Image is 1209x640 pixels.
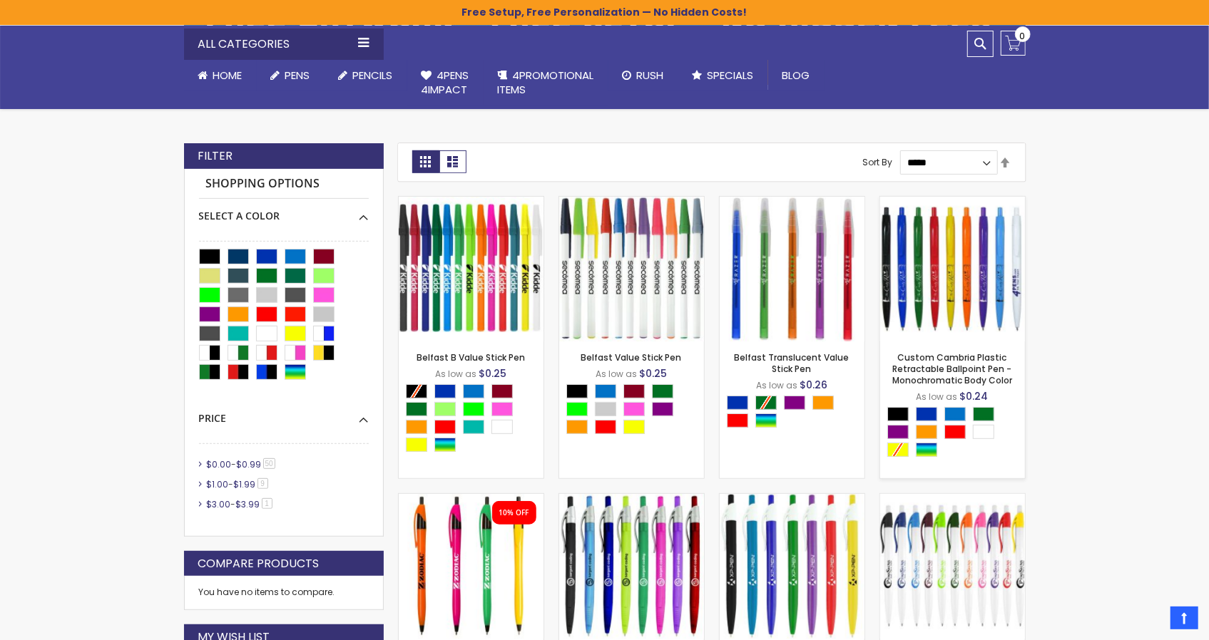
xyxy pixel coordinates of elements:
[639,366,667,381] span: $0.25
[973,407,994,421] div: Green
[207,458,232,470] span: $0.00
[213,68,243,83] span: Home
[1020,29,1026,43] span: 0
[880,493,1025,505] a: Preston W Click Pen
[463,420,484,434] div: Teal
[498,68,594,97] span: 4PROMOTIONAL ITEMS
[434,438,456,452] div: Assorted
[756,379,797,391] span: As low as
[623,384,645,398] div: Burgundy
[199,169,369,200] strong: Shopping Options
[708,68,754,83] span: Specials
[880,494,1025,639] img: Preston W Click Pen
[768,60,825,91] a: Blog
[198,148,233,164] strong: Filter
[184,576,384,609] div: You have no items to compare.
[863,156,893,168] label: Sort By
[608,60,678,91] a: Rush
[916,443,937,457] div: Assorted
[727,396,864,431] div: Select A Color
[399,493,544,505] a: Neon Slimster Pen
[184,29,384,60] div: All Categories
[257,60,325,91] a: Pens
[257,478,268,489] span: 9
[566,420,588,434] div: Orange
[406,402,427,416] div: Green
[916,425,937,439] div: Orange
[782,68,810,83] span: Blog
[917,391,958,403] span: As low as
[325,60,407,91] a: Pencils
[406,420,427,434] div: Orange
[892,351,1012,386] a: Custom Cambria Plastic Retractable Ballpoint Pen - Monochromatic Body Color
[596,368,637,380] span: As low as
[595,402,616,416] div: Grey Light
[566,384,588,398] div: Black
[479,366,506,381] span: $0.25
[203,458,280,470] a: $0.00-$0.9950
[880,197,1025,341] img: Custom Cambria Plastic Retractable Ballpoint Pen - Monochromatic Body Color
[406,384,544,455] div: Select A Color
[207,498,231,510] span: $3.00
[262,498,272,509] span: 1
[353,68,393,83] span: Pencils
[559,493,704,505] a: Preston Translucent Pen
[484,60,608,106] a: 4PROMOTIONALITEMS
[916,407,937,421] div: Blue
[880,196,1025,208] a: Custom Cambria Plastic Retractable Ballpoint Pen - Monochromatic Body Color
[973,425,994,439] div: White
[559,196,704,208] a: Belfast Value Stick Pen
[491,420,513,434] div: White
[559,494,704,639] img: Preston Translucent Pen
[637,68,664,83] span: Rush
[720,494,864,639] img: Preston B Click Pen
[417,351,525,363] a: Belfast B Value Stick Pen
[463,402,484,416] div: Lime Green
[727,396,748,410] div: Blue
[285,68,310,83] span: Pens
[735,351,850,375] a: Belfast Translucent Value Stick Pen
[499,508,529,518] div: 10% OFF
[800,378,827,392] span: $0.26
[652,384,673,398] div: Green
[595,420,616,434] div: Red
[491,402,513,416] div: Pink
[463,384,484,398] div: Blue Light
[236,498,260,510] span: $3.99
[422,68,469,97] span: 4Pens 4impact
[720,197,864,341] img: Belfast Translucent Value Stick Pen
[435,368,476,380] span: As low as
[887,425,909,439] div: Purple
[234,478,256,490] span: $1.99
[198,556,320,572] strong: Compare Products
[399,196,544,208] a: Belfast B Value Stick Pen
[399,197,544,341] img: Belfast B Value Stick Pen
[960,389,989,403] span: $0.24
[720,196,864,208] a: Belfast Translucent Value Stick Pen
[237,458,262,470] span: $0.99
[812,396,834,410] div: Orange
[434,420,456,434] div: Red
[559,197,704,341] img: Belfast Value Stick Pen
[399,494,544,639] img: Neon Slimster Pen
[595,384,616,398] div: Blue Light
[784,396,805,410] div: Purple
[581,351,682,363] a: Belfast Value Stick Pen
[566,384,704,438] div: Select A Color
[199,401,369,425] div: Price
[434,402,456,416] div: Green Light
[203,478,273,490] a: $1.00-$1.999
[887,407,1025,460] div: Select A Color
[1091,602,1209,640] iframe: Google Customer Reviews
[755,413,777,428] div: Assorted
[491,384,513,398] div: Burgundy
[623,402,645,416] div: Pink
[623,420,645,434] div: Yellow
[566,402,588,416] div: Lime Green
[944,407,966,421] div: Blue Light
[720,493,864,505] a: Preston B Click Pen
[406,438,427,452] div: Yellow
[652,402,673,416] div: Purple
[678,60,768,91] a: Specials
[727,413,748,428] div: Red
